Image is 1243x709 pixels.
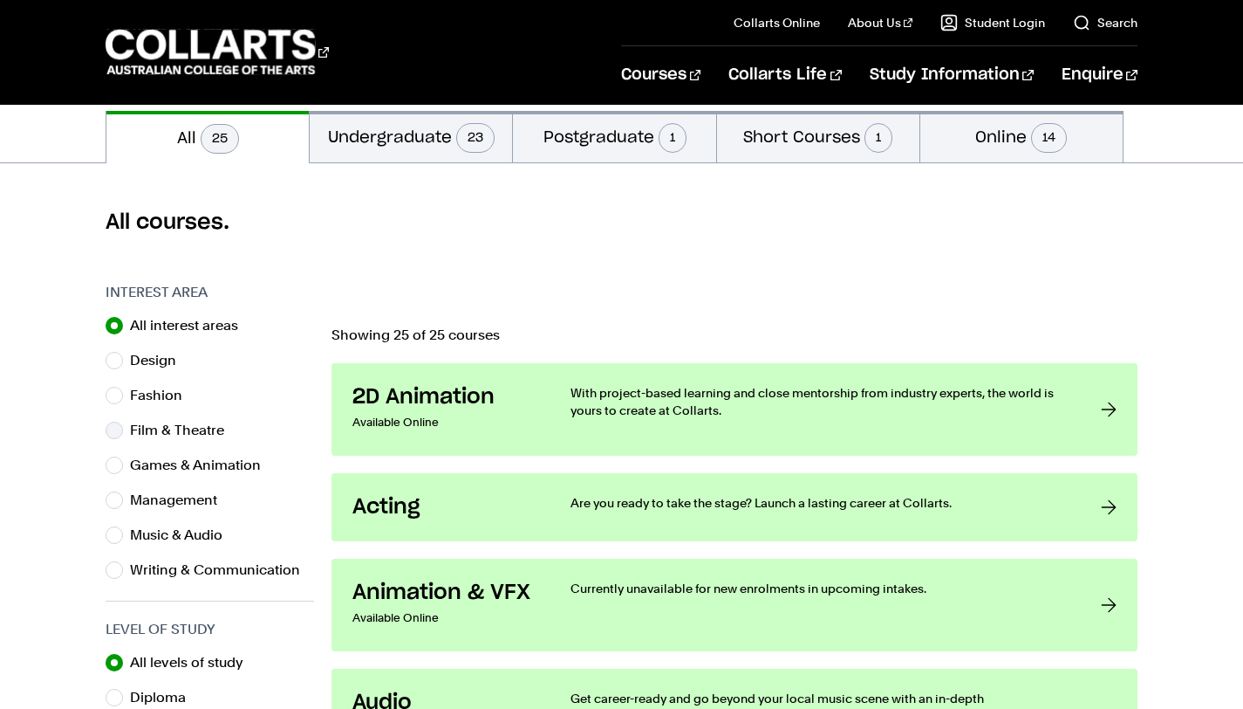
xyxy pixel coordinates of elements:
label: All levels of study [130,650,257,675]
div: Go to homepage [106,27,329,77]
a: Search [1073,14,1137,31]
label: Music & Audio [130,523,236,547]
label: Writing & Communication [130,558,314,582]
p: With project-based learning and close mentorship from industry experts, the world is yours to cre... [570,384,1066,419]
h3: 2D Animation [352,384,536,410]
p: Are you ready to take the stage? Launch a lasting career at Collarts. [570,494,1066,512]
h2: All courses. [106,209,1137,237]
a: 2D Animation Available Online With project-based learning and close mentorship from industry expe... [331,363,1137,456]
span: 25 [201,124,239,154]
p: Currently unavailable for new enrolments in upcoming intakes. [570,580,1066,597]
h3: Level of Study [106,619,314,640]
h3: Interest Area [106,282,314,303]
span: 14 [1031,123,1067,153]
h3: Acting [352,494,536,520]
label: Games & Animation [130,453,275,478]
p: Available Online [352,410,536,435]
a: Courses [621,46,700,104]
label: Fashion [130,383,196,408]
a: Student Login [940,14,1045,31]
a: Animation & VFX Available Online Currently unavailable for new enrolments in upcoming intakes. [331,559,1137,651]
button: Undergraduate23 [310,111,512,162]
p: Available Online [352,606,536,630]
span: 1 [864,123,892,153]
p: Showing 25 of 25 courses [331,328,1137,342]
label: All interest areas [130,313,252,338]
label: Film & Theatre [130,418,238,443]
button: All25 [106,111,309,163]
button: Online14 [920,111,1123,162]
span: 23 [456,123,495,153]
label: Management [130,488,231,513]
button: Short Courses1 [717,111,919,162]
h3: Animation & VFX [352,580,536,606]
a: Collarts Life [728,46,841,104]
a: Study Information [870,46,1034,104]
a: About Us [848,14,912,31]
button: Postgraduate1 [513,111,715,162]
span: 1 [659,123,686,153]
a: Enquire [1062,46,1137,104]
label: Design [130,348,190,373]
a: Collarts Online [734,14,820,31]
a: Acting Are you ready to take the stage? Launch a lasting career at Collarts. [331,473,1137,541]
